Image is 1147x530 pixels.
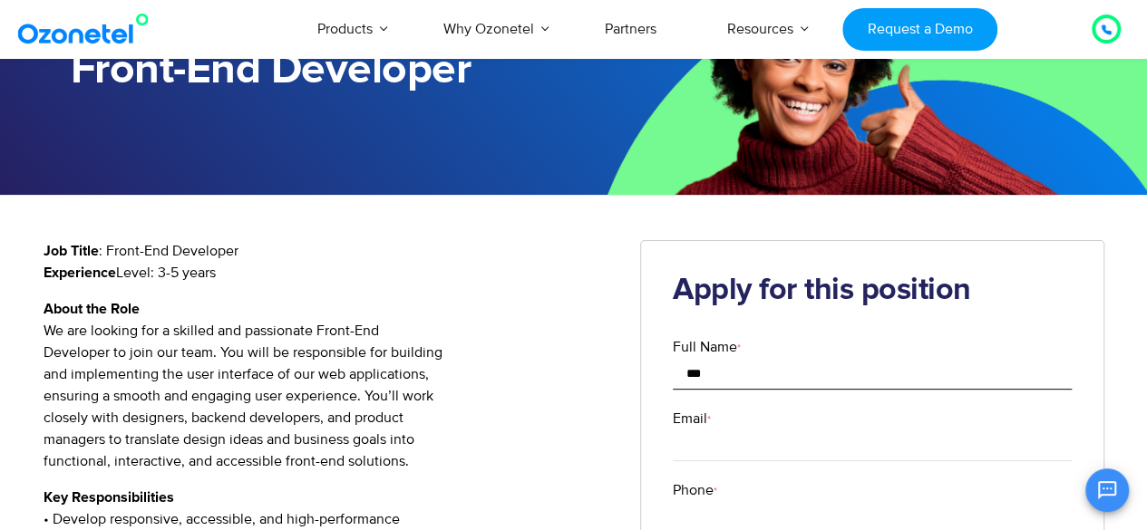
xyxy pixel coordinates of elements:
p: : Front-End Developer Level: 3-5 years [44,240,614,284]
label: Phone [673,479,1072,501]
p: We are looking for a skilled and passionate Front-End Developer to join our team. You will be res... [44,298,614,472]
a: Request a Demo [842,8,997,51]
strong: Key Responsibilities [44,490,174,505]
label: Email [673,408,1072,429]
strong: Experience [44,265,116,280]
label: Full Name [673,336,1072,358]
strong: Job Title [44,244,99,258]
h2: Apply for this position [673,273,1072,309]
strong: About the Role [44,302,140,316]
h1: Front-End Developer [71,45,574,95]
button: Open chat [1085,468,1129,512]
